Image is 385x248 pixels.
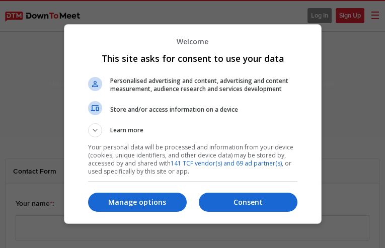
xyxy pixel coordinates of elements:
[64,24,322,223] div: This site asks for consent to use your data
[171,159,282,168] a: 141 TCF vendor(s) and 69 ad partner(s)
[199,197,297,207] p: Consent
[88,197,187,207] p: Manage options
[88,123,297,137] button: Learn more
[88,37,297,46] p: Welcome
[199,193,297,212] button: Consent
[88,52,297,64] h1: This site asks for consent to use your data
[88,143,297,176] p: Your personal data will be processed and information from your device (cookies, unique identifier...
[110,77,297,93] span: Personalised advertising and content, advertising and content measurement, audience research and ...
[110,126,143,137] span: Learn more
[88,193,187,212] button: Manage options
[110,106,297,114] span: Store and/or access information on a device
